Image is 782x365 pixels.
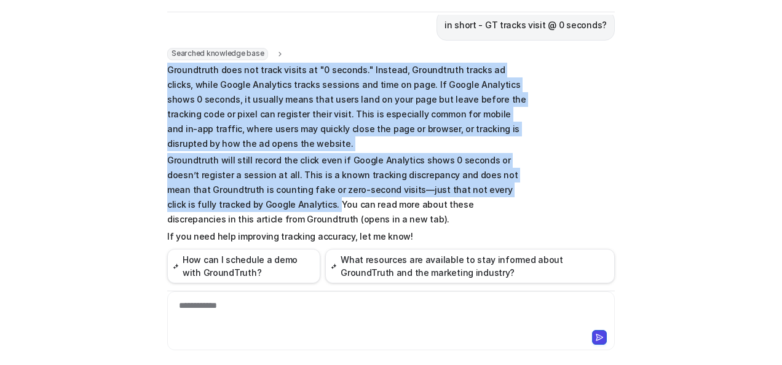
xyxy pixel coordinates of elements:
[167,48,268,60] span: Searched knowledge base
[444,18,607,33] p: in short - GT tracks visit @ 0 seconds?
[325,249,615,283] button: What resources are available to stay informed about GroundTruth and the marketing industry?
[167,249,320,283] button: How can I schedule a demo with GroundTruth?
[167,229,527,244] p: If you need help improving tracking accuracy, let me know!
[167,63,527,151] p: Groundtruth does not track visits at "0 seconds." Instead, Groundtruth tracks ad clicks, while Go...
[167,153,527,227] p: Groundtruth will still record the click even if Google Analytics shows 0 seconds or doesn’t regis...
